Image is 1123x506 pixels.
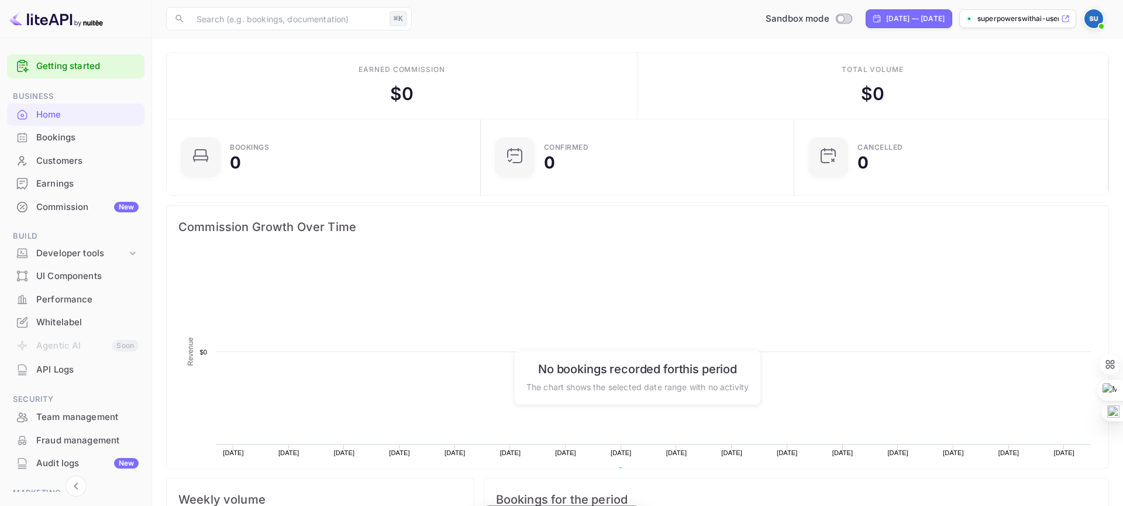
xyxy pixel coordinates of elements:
a: Whitelabel [7,311,144,333]
a: Audit logsNew [7,452,144,474]
text: [DATE] [334,449,355,456]
div: Developer tools [7,243,144,264]
a: UI Components [7,265,144,287]
text: [DATE] [500,449,521,456]
div: ⌘K [390,11,407,26]
div: Fraud management [7,429,144,452]
text: [DATE] [445,449,466,456]
div: Bookings [7,126,144,149]
div: Switch to Production mode [761,12,856,26]
div: Earnings [36,177,139,191]
p: superpowerswithai-user... [977,13,1059,24]
div: Audit logs [36,457,139,470]
div: New [114,202,139,212]
div: Fraud management [36,434,139,448]
div: Whitelabel [36,316,139,329]
div: API Logs [7,359,144,381]
text: [DATE] [832,449,853,456]
span: Sandbox mode [766,12,829,26]
div: 0 [544,154,555,171]
text: Revenue [628,467,658,476]
div: Audit logsNew [7,452,144,475]
div: Whitelabel [7,311,144,334]
div: UI Components [7,265,144,288]
div: Team management [7,406,144,429]
text: [DATE] [223,449,244,456]
span: Commission Growth Over Time [178,218,1097,236]
img: SuperpowerswithAi User [1084,9,1103,28]
div: [DATE] — [DATE] [886,13,945,24]
a: Performance [7,288,144,310]
a: Getting started [36,60,139,73]
a: Bookings [7,126,144,148]
span: Marketing [7,487,144,500]
a: Earnings [7,173,144,194]
a: Home [7,104,144,125]
text: [DATE] [555,449,576,456]
div: Commission [36,201,139,214]
div: Home [36,108,139,122]
div: Confirmed [544,144,589,151]
input: Search (e.g. bookings, documentation) [190,7,385,30]
a: Fraud management [7,429,144,451]
div: New [114,458,139,469]
div: CANCELLED [857,144,903,151]
text: [DATE] [666,449,687,456]
div: Bookings [230,144,269,151]
text: [DATE] [278,449,299,456]
div: Performance [7,288,144,311]
p: The chart shows the selected date range with no activity [526,380,749,393]
a: Customers [7,150,144,171]
div: Earnings [7,173,144,195]
text: [DATE] [389,449,410,456]
img: LiteAPI logo [9,9,103,28]
span: Build [7,230,144,243]
div: Getting started [7,54,144,78]
div: Earned commission [359,64,445,75]
a: Team management [7,406,144,428]
text: [DATE] [1053,449,1074,456]
span: Security [7,393,144,406]
div: Customers [36,154,139,168]
text: Revenue [187,337,195,366]
div: Home [7,104,144,126]
button: Collapse navigation [66,476,87,497]
text: [DATE] [777,449,798,456]
div: Team management [36,411,139,424]
div: UI Components [36,270,139,283]
a: API Logs [7,359,144,380]
div: Bookings [36,131,139,144]
div: Developer tools [36,247,127,260]
a: CommissionNew [7,196,144,218]
text: [DATE] [721,449,742,456]
div: 0 [230,154,241,171]
div: $ 0 [390,81,414,107]
div: Customers [7,150,144,173]
text: [DATE] [998,449,1019,456]
text: [DATE] [887,449,908,456]
div: Performance [36,293,139,307]
text: [DATE] [943,449,964,456]
div: 0 [857,154,869,171]
div: CommissionNew [7,196,144,219]
span: Business [7,90,144,103]
text: $0 [199,349,207,356]
div: Total volume [842,64,904,75]
h6: No bookings recorded for this period [526,362,749,376]
div: $ 0 [861,81,884,107]
text: [DATE] [611,449,632,456]
div: API Logs [36,363,139,377]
